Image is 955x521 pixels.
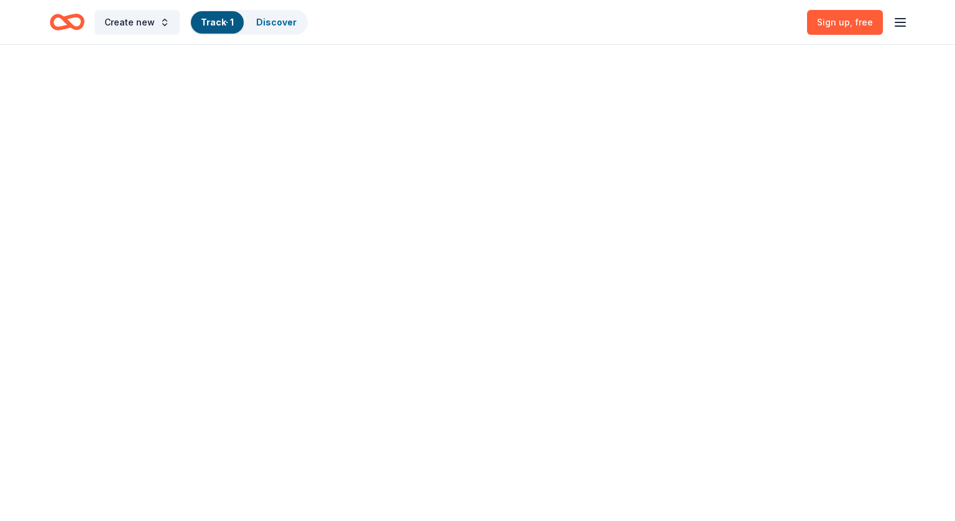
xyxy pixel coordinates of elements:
a: Track· 1 [201,17,234,27]
span: Create new [104,15,155,30]
button: Create new [95,10,180,35]
a: Discover [256,17,297,27]
span: Sign up [817,17,873,27]
a: Sign up, free [807,10,883,35]
button: Track· 1Discover [190,10,308,35]
span: , free [850,17,873,27]
a: Home [50,7,85,37]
